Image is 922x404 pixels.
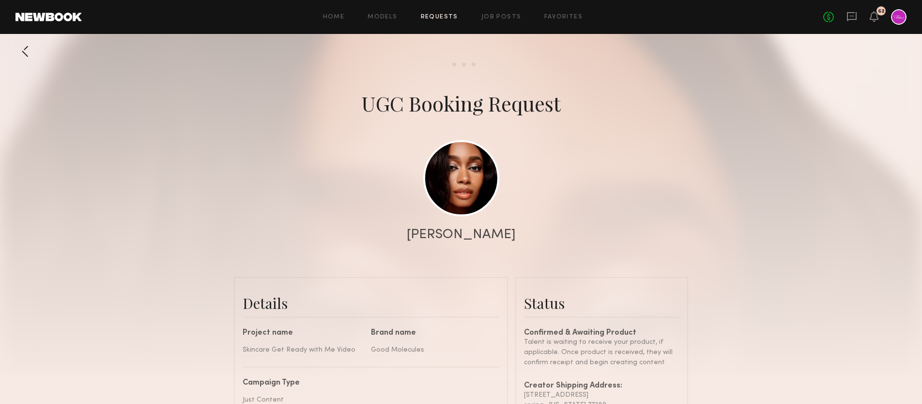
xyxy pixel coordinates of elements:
div: Good Molecules [371,345,492,355]
div: Skincare Get Ready with Me Video [243,345,364,355]
div: [STREET_ADDRESS] [524,390,679,400]
a: Requests [421,14,458,20]
div: Talent is waiting to receive your product, if applicable. Once product is received, they will con... [524,337,679,368]
div: Project name [243,329,364,337]
div: Status [524,293,679,313]
div: 62 [878,9,885,14]
div: [PERSON_NAME] [407,228,516,242]
div: Details [243,293,499,313]
div: Creator Shipping Address: [524,382,679,390]
div: UGC Booking Request [361,90,561,117]
div: Brand name [371,329,492,337]
div: Confirmed & Awaiting Product [524,329,679,337]
a: Home [323,14,345,20]
a: Job Posts [481,14,522,20]
div: Campaign Type [243,379,492,387]
a: Models [368,14,397,20]
a: Favorites [544,14,583,20]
